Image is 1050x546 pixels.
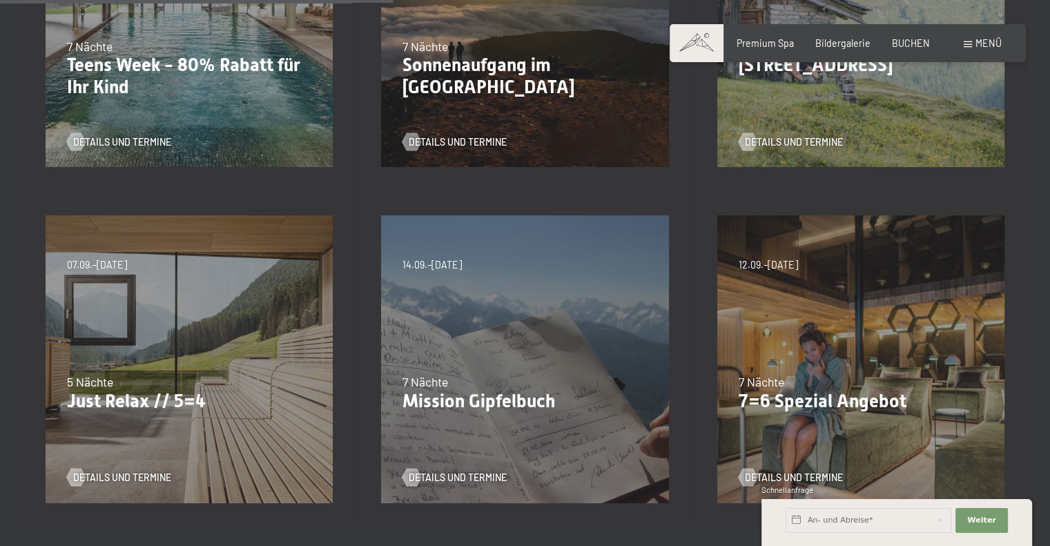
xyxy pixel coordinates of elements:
[402,39,448,54] span: 7 Nächte
[67,374,113,389] span: 5 Nächte
[760,516,763,526] span: 1
[402,258,462,272] span: 14.09.–[DATE]
[737,37,794,49] a: Premium Spa
[73,135,171,149] span: Details und Termine
[739,374,784,389] span: 7 Nächte
[967,515,996,526] span: Weiter
[402,471,507,485] a: Details und Termine
[955,508,1008,533] button: Weiter
[739,55,983,77] p: [STREET_ADDRESS]
[739,135,843,149] a: Details und Termine
[391,306,505,320] span: Einwilligung Marketing*
[67,391,311,413] p: Just Relax // 5=4
[409,135,507,149] span: Details und Termine
[739,391,983,413] p: 7=6 Spezial Angebot
[67,471,171,485] a: Details und Termine
[745,135,843,149] span: Details und Termine
[73,471,171,485] span: Details und Termine
[892,37,930,49] a: BUCHEN
[67,258,127,272] span: 07.09.–[DATE]
[67,39,113,54] span: 7 Nächte
[739,258,798,272] span: 12.09.–[DATE]
[409,471,507,485] span: Details und Termine
[402,391,647,413] p: Mission Gipfelbuch
[67,135,171,149] a: Details und Termine
[402,135,507,149] a: Details und Termine
[975,37,1002,49] span: Menü
[745,471,843,485] span: Details und Termine
[761,485,813,494] span: Schnellanfrage
[402,374,448,389] span: 7 Nächte
[402,55,647,98] p: Sonnenaufgang im [GEOGRAPHIC_DATA]
[739,471,843,485] a: Details und Termine
[67,55,311,98] p: Teens Week - 80% Rabatt für Ihr Kind
[815,37,871,49] a: Bildergalerie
